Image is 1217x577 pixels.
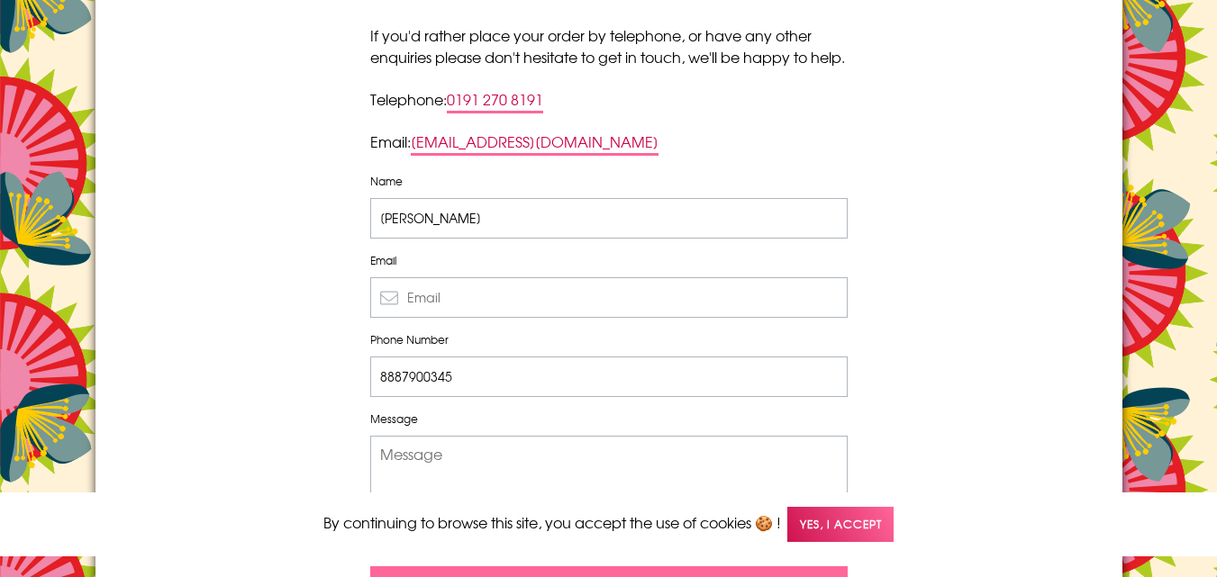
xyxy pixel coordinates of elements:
[370,277,848,318] input: Email
[370,173,848,189] label: Name
[447,88,543,113] a: 0191 270 8191
[370,252,848,268] label: Email
[370,331,848,347] label: Phone Number
[370,88,447,110] span: Telephone:
[787,507,894,542] span: Yes, I accept
[370,198,848,239] input: Name
[370,410,848,427] label: Message
[370,24,845,68] span: If you'd rather place your order by telephone, or have any other enquiries please don't hesitate ...
[370,131,848,152] p: Email:
[411,131,658,156] a: [EMAIL_ADDRESS][DOMAIN_NAME]
[370,356,848,397] input: Phone Number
